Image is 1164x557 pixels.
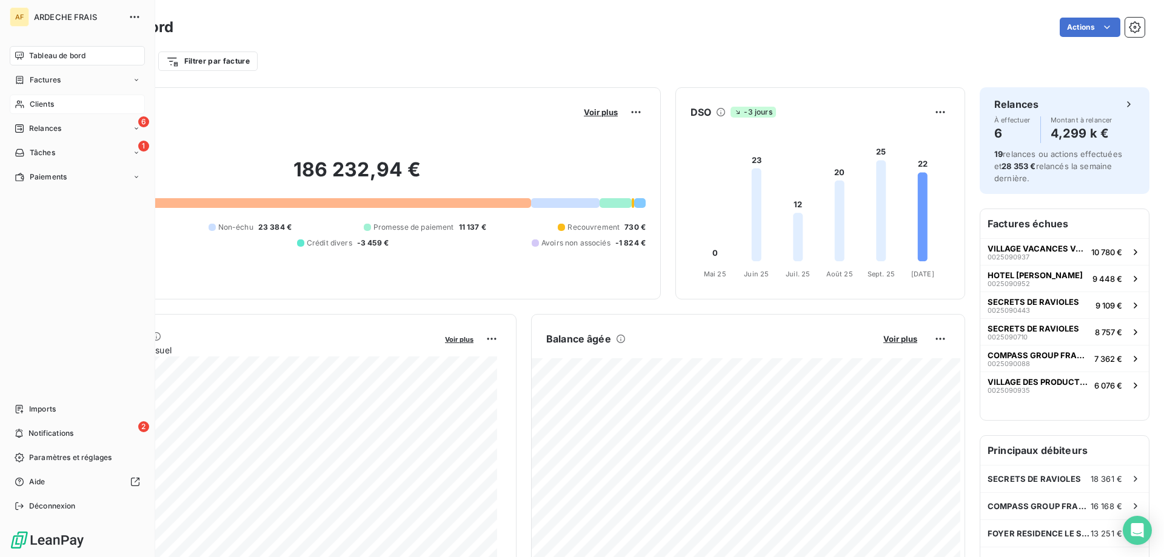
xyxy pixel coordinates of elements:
span: -1 824 € [615,238,646,248]
span: 0025090710 [988,333,1028,341]
span: 28 353 € [1002,161,1035,171]
button: VILLAGE VACANCES VOGUE002509093710 780 € [980,238,1149,265]
span: 8 757 € [1095,327,1122,337]
span: ARDECHE FRAIS [34,12,121,22]
span: Avoirs non associés [541,238,610,248]
span: 0025090937 [988,253,1029,261]
span: Chiffre d'affaires mensuel [69,344,436,356]
span: VILLAGE DES PRODUCTEURS [PERSON_NAME] [988,377,1089,387]
span: 730 € [624,222,646,233]
span: Déconnexion [29,501,76,512]
span: 9 109 € [1095,301,1122,310]
span: Tableau de bord [29,50,85,61]
button: HOTEL [PERSON_NAME]00250909529 448 € [980,265,1149,292]
h6: Factures échues [980,209,1149,238]
span: Aide [29,476,45,487]
span: Relances [29,123,61,134]
h6: Relances [994,97,1039,112]
span: 0025090443 [988,307,1030,314]
tspan: Juil. 25 [786,270,810,278]
span: 1 [138,141,149,152]
span: 0025090952 [988,280,1030,287]
span: Clients [30,99,54,110]
span: À effectuer [994,116,1031,124]
button: SECRETS DE RAVIOLES00250904439 109 € [980,292,1149,318]
h6: Principaux débiteurs [980,436,1149,465]
span: 6 076 € [1094,381,1122,390]
button: Voir plus [441,333,477,344]
span: Paiements [30,172,67,182]
div: Open Intercom Messenger [1123,516,1152,545]
span: SECRETS DE RAVIOLES [988,297,1079,307]
span: 16 168 € [1091,501,1122,511]
span: SECRETS DE RAVIOLES [988,324,1079,333]
span: 11 137 € [459,222,486,233]
button: Filtrer par facture [158,52,258,71]
span: 23 384 € [258,222,292,233]
span: Promesse de paiement [373,222,454,233]
span: VILLAGE VACANCES VOGUE [988,244,1086,253]
span: Voir plus [883,334,917,344]
span: FOYER RESIDENCE LE SANDRON [988,529,1091,538]
span: 18 361 € [1091,474,1122,484]
span: 6 [138,116,149,127]
h4: 6 [994,124,1031,143]
span: Notifications [28,428,73,439]
button: VILLAGE DES PRODUCTEURS [PERSON_NAME]00250909356 076 € [980,372,1149,398]
tspan: Juin 25 [744,270,769,278]
span: Voir plus [445,335,473,344]
button: Voir plus [580,107,621,118]
span: SECRETS DE RAVIOLES [988,474,1081,484]
tspan: Août 25 [826,270,853,278]
tspan: Mai 25 [704,270,726,278]
h2: 186 232,94 € [69,158,646,194]
span: relances ou actions effectuées et relancés la semaine dernière. [994,149,1122,183]
span: 9 448 € [1092,274,1122,284]
span: COMPASS GROUP FRANCE ESSH -AL [988,350,1089,360]
span: COMPASS GROUP FRANCE ESSH -AL [988,501,1091,511]
button: Voir plus [880,333,921,344]
span: 2 [138,421,149,432]
span: 10 780 € [1091,247,1122,257]
button: Actions [1060,18,1120,37]
span: -3 jours [731,107,775,118]
h6: Balance âgée [546,332,611,346]
h4: 4,299 k € [1051,124,1112,143]
span: 0025090935 [988,387,1030,394]
button: COMPASS GROUP FRANCE ESSH -AL00250900887 362 € [980,345,1149,372]
span: Imports [29,404,56,415]
span: Factures [30,75,61,85]
h6: DSO [691,105,711,119]
span: Montant à relancer [1051,116,1112,124]
span: Voir plus [584,107,618,117]
span: 13 251 € [1091,529,1122,538]
span: 19 [994,149,1003,159]
span: Recouvrement [567,222,620,233]
tspan: [DATE] [911,270,934,278]
span: -3 459 € [357,238,389,248]
span: HOTEL [PERSON_NAME] [988,270,1083,280]
span: Non-échu [218,222,253,233]
span: Crédit divers [307,238,352,248]
img: Logo LeanPay [10,530,85,550]
a: Aide [10,472,145,492]
span: Paramètres et réglages [29,452,112,463]
span: Tâches [30,147,55,158]
div: AF [10,7,29,27]
span: 7 362 € [1094,354,1122,364]
span: 0025090088 [988,360,1030,367]
tspan: Sept. 25 [868,270,895,278]
button: SECRETS DE RAVIOLES00250907108 757 € [980,318,1149,345]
